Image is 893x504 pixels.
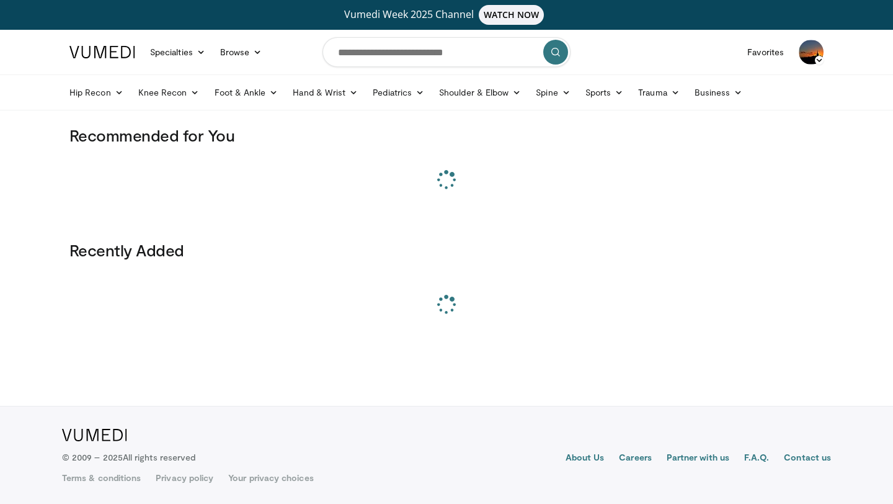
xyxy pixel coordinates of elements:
a: Partner with us [667,451,729,466]
p: © 2009 – 2025 [62,451,195,464]
a: Sports [578,80,631,105]
a: Vumedi Week 2025 ChannelWATCH NOW [71,5,822,25]
a: F.A.Q. [744,451,769,466]
a: Business [687,80,750,105]
a: Hand & Wrist [285,80,365,105]
a: Favorites [740,40,791,65]
img: VuMedi Logo [69,46,135,58]
a: Browse [213,40,270,65]
a: Spine [528,80,577,105]
a: Hip Recon [62,80,131,105]
a: Your privacy choices [228,472,313,484]
h3: Recently Added [69,240,824,260]
img: Avatar [799,40,824,65]
a: Terms & conditions [62,472,141,484]
a: About Us [566,451,605,466]
a: Careers [619,451,652,466]
span: WATCH NOW [479,5,544,25]
h3: Recommended for You [69,125,824,145]
a: Pediatrics [365,80,432,105]
img: VuMedi Logo [62,429,127,441]
a: Knee Recon [131,80,207,105]
a: Foot & Ankle [207,80,286,105]
input: Search topics, interventions [322,37,571,67]
span: All rights reserved [123,452,195,462]
a: Privacy policy [156,472,213,484]
a: Specialties [143,40,213,65]
a: Trauma [631,80,687,105]
a: Shoulder & Elbow [432,80,528,105]
a: Contact us [784,451,831,466]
